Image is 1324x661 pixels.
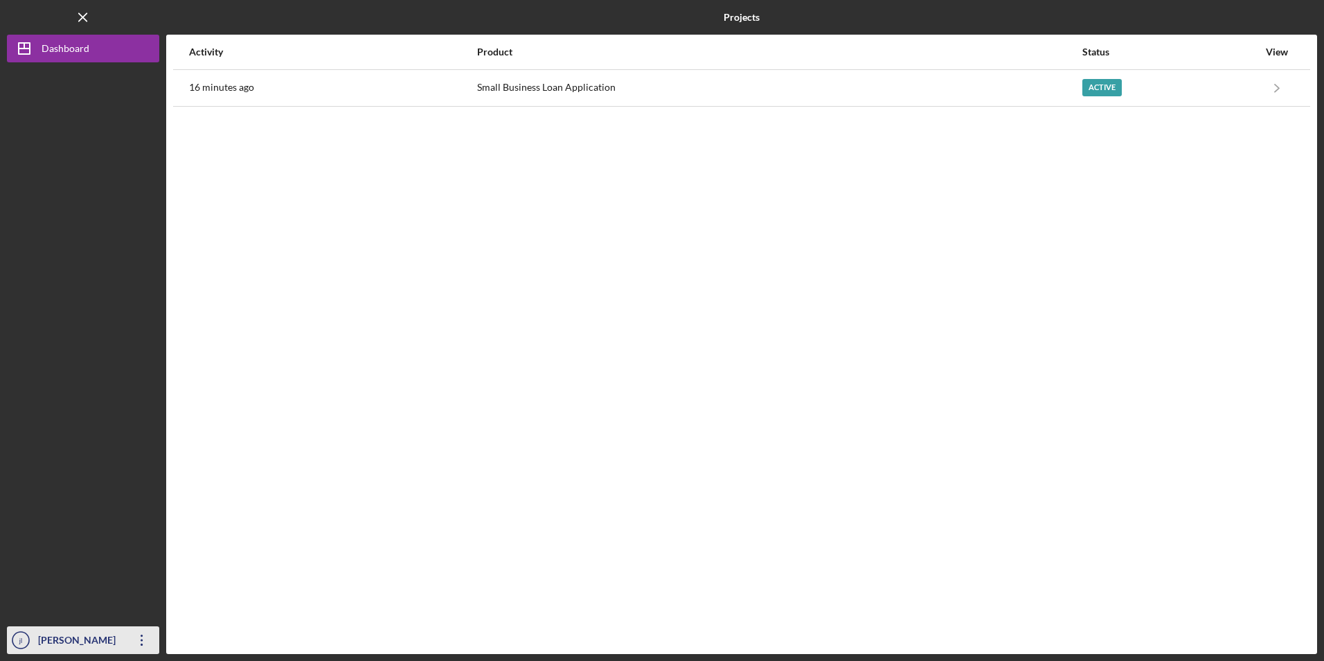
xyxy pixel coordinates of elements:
[189,82,254,93] time: 2025-08-17 18:55
[42,35,89,66] div: Dashboard
[19,637,22,644] text: jl
[477,46,1082,58] div: Product
[7,35,159,62] button: Dashboard
[35,626,125,658] div: [PERSON_NAME]
[477,71,1082,105] div: Small Business Loan Application
[724,12,760,23] b: Projects
[7,626,159,654] button: jl[PERSON_NAME]
[1260,46,1294,58] div: View
[1082,79,1122,96] div: Active
[1082,46,1258,58] div: Status
[189,46,476,58] div: Activity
